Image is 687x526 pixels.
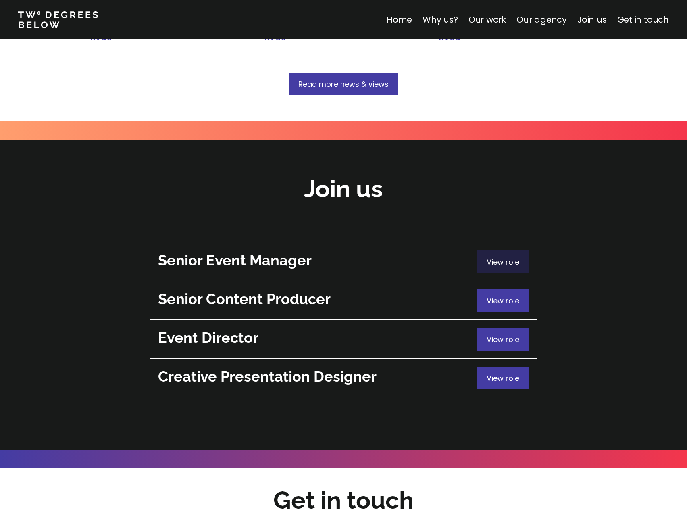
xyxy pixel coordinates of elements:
span: Read more news & views [298,79,389,89]
h2: Senior Event Manager [158,250,473,270]
span: View role [487,334,519,344]
a: Our work [468,14,506,25]
a: Senior Content ProducerView role [150,281,537,320]
h2: Senior Content Producer [158,289,473,309]
a: Senior Event ManagerView role [150,242,537,281]
h2: Join us [304,173,383,205]
h2: Creative Presentation Designer [158,367,473,386]
a: Join us [577,14,607,25]
a: Event DirectorView role [150,320,537,359]
a: Creative Presentation DesignerView role [150,359,537,397]
span: View role [487,257,519,267]
span: View role [487,373,519,383]
a: Our agency [516,14,567,25]
a: Home [387,14,412,25]
a: Why us? [423,14,458,25]
a: Read more news & views [90,73,597,95]
span: View role [487,296,519,306]
h2: Get in touch [273,484,414,517]
a: Get in touch [617,14,669,25]
h2: Event Director [158,328,473,348]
